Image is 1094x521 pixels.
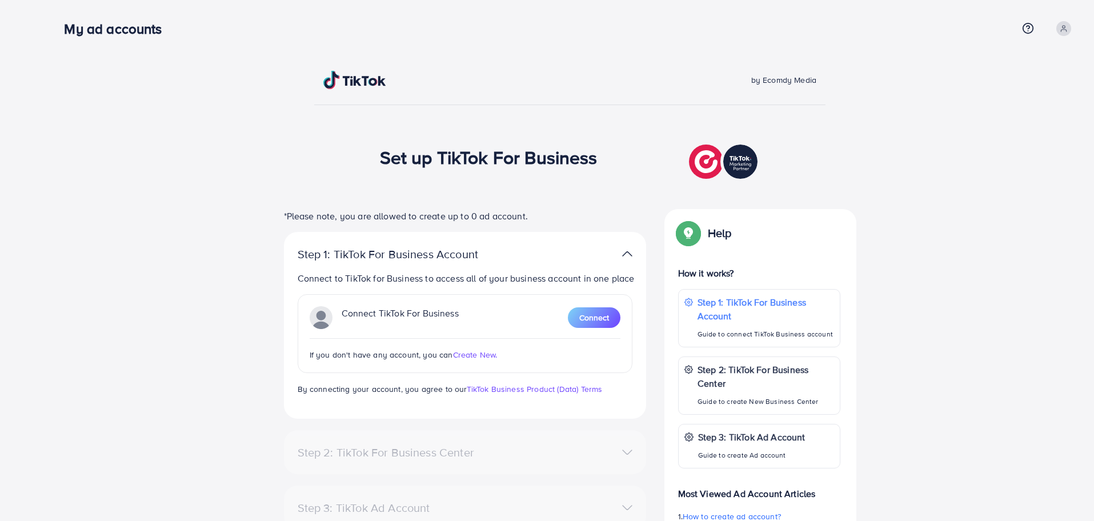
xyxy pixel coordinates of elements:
[698,430,806,444] p: Step 3: TikTok Ad Account
[708,226,732,240] p: Help
[698,395,834,408] p: Guide to create New Business Center
[678,266,840,280] p: How it works?
[64,21,171,37] h3: My ad accounts
[323,71,386,89] img: TikTok
[284,209,646,223] p: *Please note, you are allowed to create up to 0 ad account.
[678,223,699,243] img: Popup guide
[622,246,632,262] img: TikTok partner
[698,363,834,390] p: Step 2: TikTok For Business Center
[751,74,816,86] span: by Ecomdy Media
[689,142,760,182] img: TikTok partner
[678,478,840,500] p: Most Viewed Ad Account Articles
[380,146,598,168] h1: Set up TikTok For Business
[698,295,834,323] p: Step 1: TikTok For Business Account
[698,448,806,462] p: Guide to create Ad account
[698,327,834,341] p: Guide to connect TikTok Business account
[298,247,515,261] p: Step 1: TikTok For Business Account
